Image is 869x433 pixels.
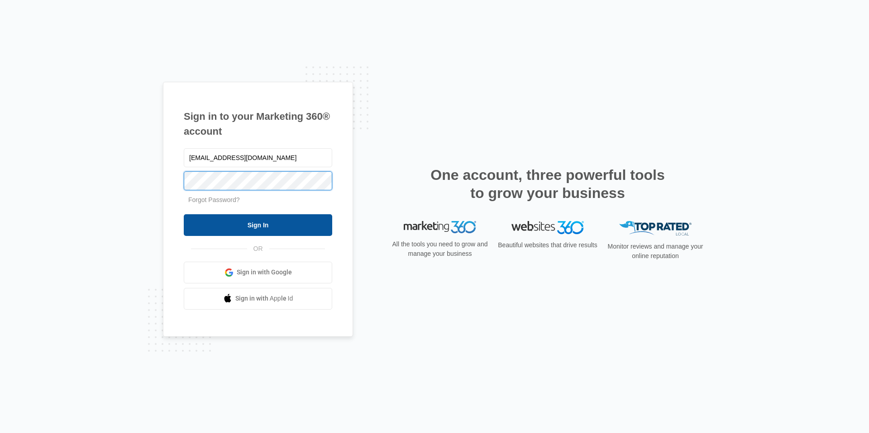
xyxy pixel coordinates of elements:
a: Sign in with Google [184,262,332,283]
h1: Sign in to your Marketing 360® account [184,109,332,139]
p: All the tools you need to grow and manage your business [389,240,491,259]
p: Beautiful websites that drive results [497,240,598,250]
img: Marketing 360 [404,221,476,234]
span: Sign in with Google [237,268,292,277]
input: Email [184,148,332,167]
span: OR [247,244,269,254]
input: Sign In [184,214,332,236]
p: Monitor reviews and manage your online reputation [605,242,706,261]
img: Websites 360 [511,221,584,234]
img: Top Rated Local [619,221,692,236]
span: Sign in with Apple Id [235,294,293,303]
h2: One account, three powerful tools to grow your business [428,166,668,202]
a: Sign in with Apple Id [184,288,332,310]
a: Forgot Password? [188,196,240,203]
